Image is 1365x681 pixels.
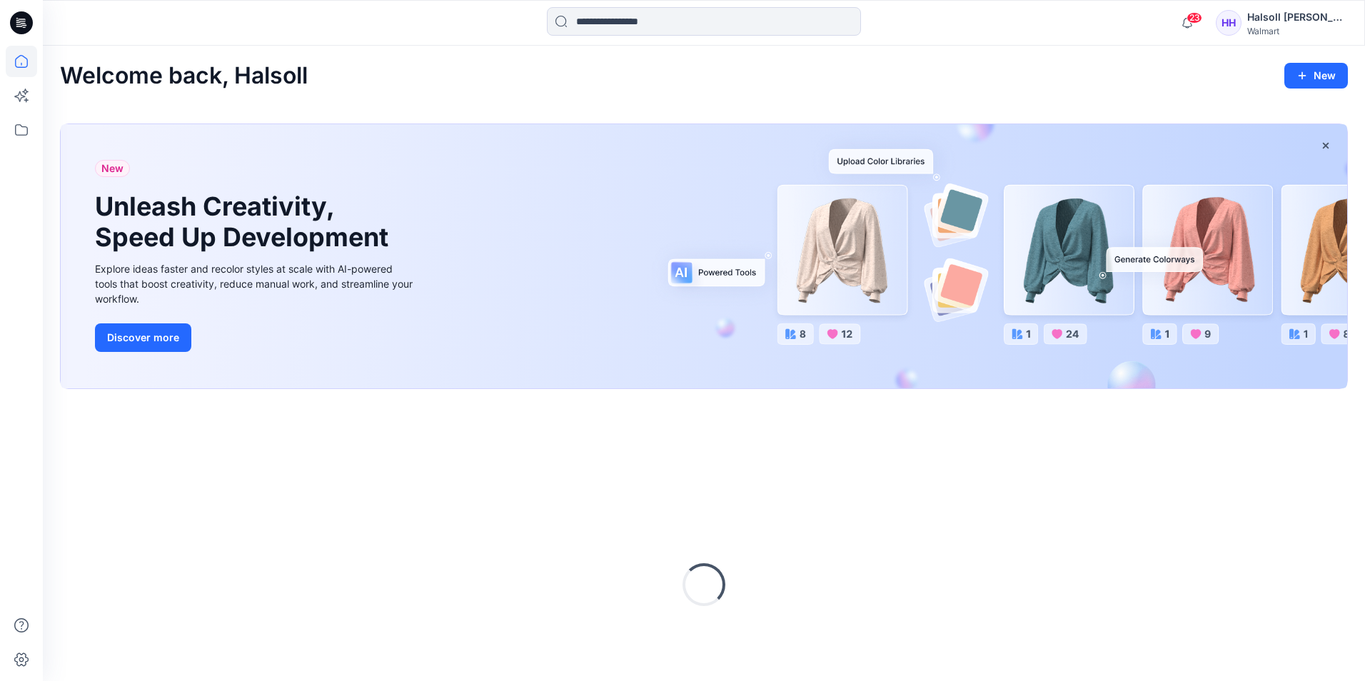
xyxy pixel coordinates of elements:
h1: Unleash Creativity, Speed Up Development [95,191,395,253]
button: New [1284,63,1348,89]
div: Halsoll [PERSON_NAME] Girls Design Team [1247,9,1347,26]
a: Discover more [95,323,416,352]
span: 23 [1187,12,1202,24]
button: Discover more [95,323,191,352]
span: New [101,160,124,177]
div: HH [1216,10,1241,36]
div: Walmart [1247,26,1347,36]
h2: Welcome back, Halsoll [60,63,308,89]
div: Explore ideas faster and recolor styles at scale with AI-powered tools that boost creativity, red... [95,261,416,306]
